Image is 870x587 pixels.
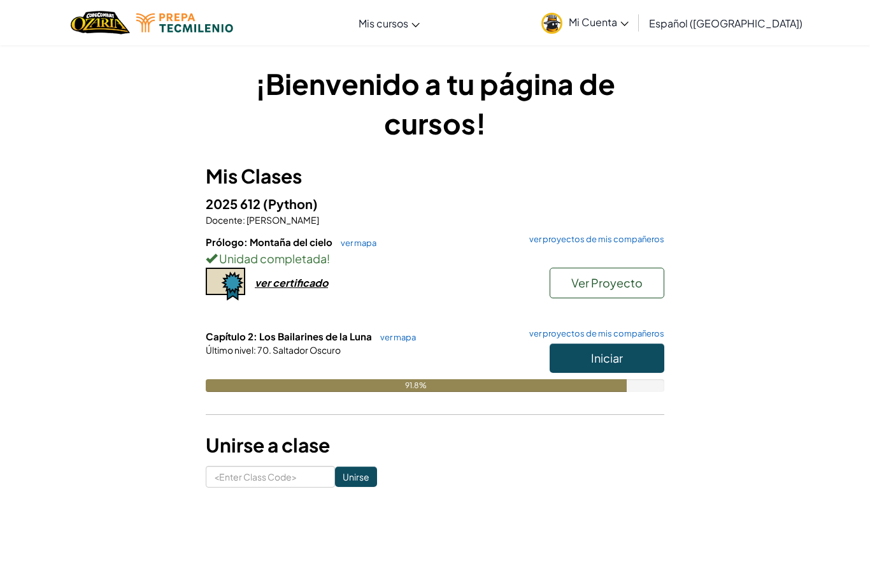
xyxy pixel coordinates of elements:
[550,344,664,373] button: Iniciar
[541,13,562,34] img: avatar
[334,238,376,248] a: ver mapa
[571,275,643,290] span: Ver Proyecto
[335,467,377,487] input: Unirse
[206,379,627,392] div: 91.8%
[255,276,328,289] div: ver certificado
[352,6,426,40] a: Mis cursos
[206,431,664,460] h3: Unirse a clase
[649,17,802,30] span: Español ([GEOGRAPHIC_DATA])
[71,10,130,36] img: Home
[569,15,629,29] span: Mi Cuenta
[206,276,328,289] a: ver certificado
[253,344,256,356] span: :
[206,236,334,248] span: Prólogo: Montaña del cielo
[136,13,233,33] img: Tecmilenio logo
[206,330,374,342] span: Capítulo 2: Los Bailarines de la Luna
[206,64,664,143] h1: ¡Bienvenido a tu página de cursos!
[245,214,319,226] span: [PERSON_NAME]
[206,268,245,301] img: certificate-icon.png
[523,235,664,243] a: ver proyectos de mis compañeros
[206,344,253,356] span: Último nivel
[206,162,664,191] h3: Mis Clases
[591,351,623,365] span: Iniciar
[71,10,130,36] a: Ozaria by CodeCombat logo
[271,344,341,356] span: Saltador Oscuro
[263,196,318,212] span: (Python)
[535,3,635,43] a: Mi Cuenta
[327,251,330,266] span: !
[374,332,416,342] a: ver mapa
[643,6,809,40] a: Español ([GEOGRAPHIC_DATA])
[256,344,271,356] span: 70.
[217,251,327,266] span: Unidad completada
[206,214,243,226] span: Docente
[206,466,335,488] input: <Enter Class Code>
[206,196,263,212] span: 2025 612
[550,268,664,298] button: Ver Proyecto
[243,214,245,226] span: :
[523,330,664,338] a: ver proyectos de mis compañeros
[359,17,408,30] span: Mis cursos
